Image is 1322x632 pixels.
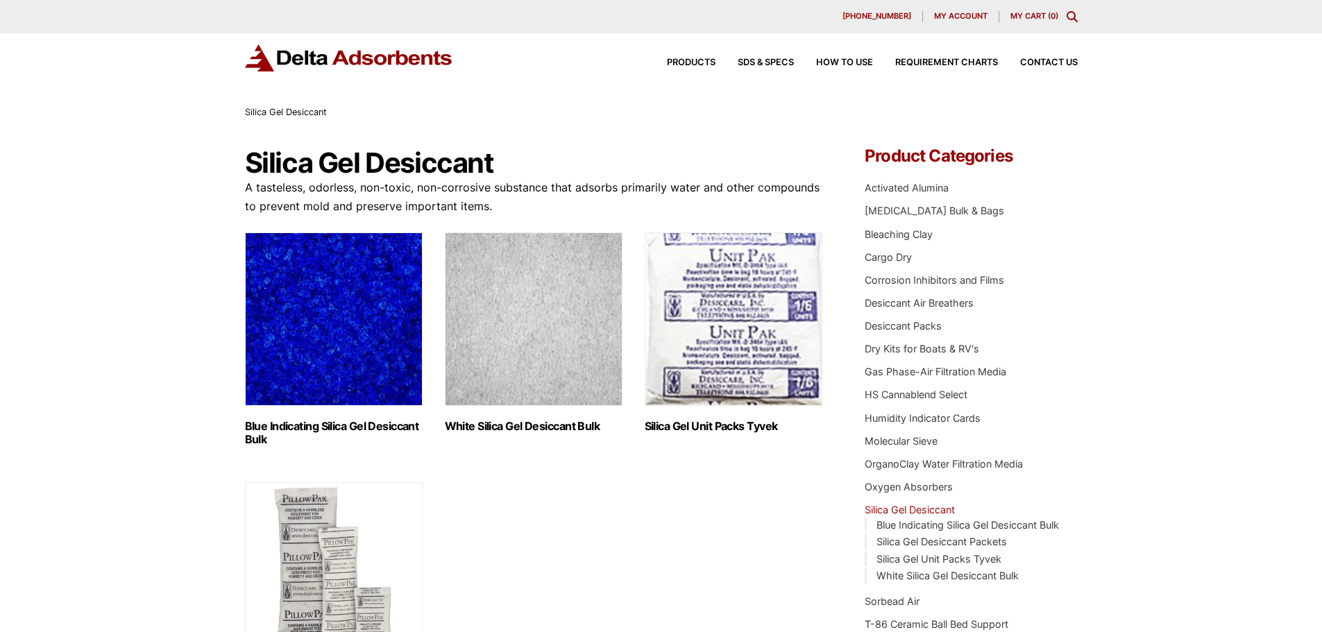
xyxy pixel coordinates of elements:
span: Products [667,58,715,67]
a: Oxygen Absorbers [865,481,953,493]
a: Sorbead Air [865,595,920,607]
a: Blue Indicating Silica Gel Desiccant Bulk [876,519,1059,531]
span: Contact Us [1020,58,1078,67]
a: My account [923,11,999,22]
a: Gas Phase-Air Filtration Media [865,366,1006,377]
a: SDS & SPECS [715,58,794,67]
a: Requirement Charts [873,58,998,67]
a: Contact Us [998,58,1078,67]
span: Silica Gel Desiccant [245,107,327,117]
a: Activated Alumina [865,182,949,194]
a: Visit product category Blue Indicating Silica Gel Desiccant Bulk [245,232,423,446]
a: Visit product category Silica Gel Unit Packs Tyvek [645,232,822,433]
a: Silica Gel Unit Packs Tyvek [876,553,1001,565]
img: Blue Indicating Silica Gel Desiccant Bulk [245,232,423,406]
a: Visit product category White Silica Gel Desiccant Bulk [445,232,622,433]
a: HS Cannablend Select [865,388,967,400]
h2: White Silica Gel Desiccant Bulk [445,420,622,433]
span: [PHONE_NUMBER] [842,12,911,20]
a: Bleaching Clay [865,228,933,240]
img: White Silica Gel Desiccant Bulk [445,232,622,406]
span: 0 [1051,11,1056,21]
a: Desiccant Packs [865,320,942,332]
span: My account [934,12,988,20]
span: How to Use [816,58,873,67]
a: Molecular Sieve [865,435,938,447]
a: Silica Gel Desiccant [865,504,955,515]
a: Humidity Indicator Cards [865,412,981,424]
a: Silica Gel Desiccant Packets [876,536,1007,547]
span: SDS & SPECS [738,58,794,67]
a: White Silica Gel Desiccant Bulk [876,570,1019,581]
a: Dry Kits for Boats & RV's [865,343,979,355]
a: Products [645,58,715,67]
h2: Silica Gel Unit Packs Tyvek [645,420,822,433]
div: Toggle Modal Content [1067,11,1078,22]
img: Delta Adsorbents [245,44,453,71]
a: [PHONE_NUMBER] [831,11,923,22]
a: How to Use [794,58,873,67]
a: Corrosion Inhibitors and Films [865,274,1004,286]
h1: Silica Gel Desiccant [245,148,824,178]
a: My Cart (0) [1010,11,1058,21]
img: Silica Gel Unit Packs Tyvek [645,232,822,406]
a: T-86 Ceramic Ball Bed Support [865,618,1008,630]
a: Desiccant Air Breathers [865,297,974,309]
a: OrganoClay Water Filtration Media [865,458,1023,470]
span: Requirement Charts [895,58,998,67]
p: A tasteless, odorless, non-toxic, non-corrosive substance that adsorbs primarily water and other ... [245,178,824,216]
h2: Blue Indicating Silica Gel Desiccant Bulk [245,420,423,446]
h4: Product Categories [865,148,1077,164]
a: [MEDICAL_DATA] Bulk & Bags [865,205,1004,216]
a: Cargo Dry [865,251,912,263]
